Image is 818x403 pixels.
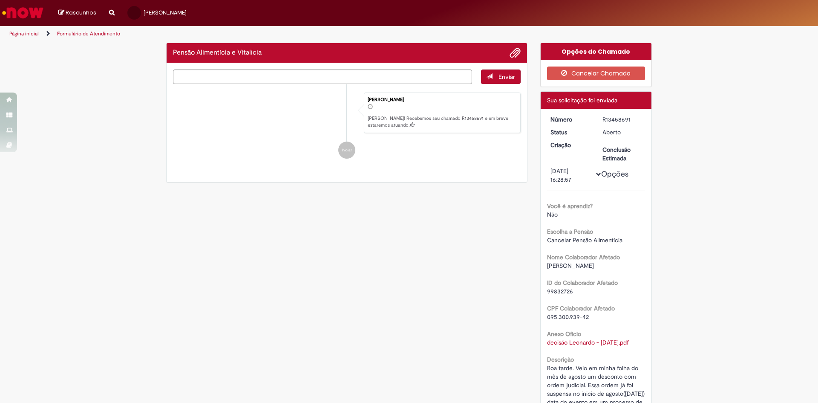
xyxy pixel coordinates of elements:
div: Opções do Chamado [541,43,652,60]
span: [PERSON_NAME] [144,9,187,16]
a: Formulário de Atendimento [57,30,120,37]
b: ID do Colaborador Afetado [547,279,618,287]
button: Cancelar Chamado [547,67,645,80]
div: [DATE] 16:28:57 [550,167,590,184]
a: Rascunhos [58,9,96,17]
b: Escolha a Pensão [547,228,593,235]
span: Enviar [498,73,515,81]
div: [PERSON_NAME] [368,97,516,102]
span: Cancelar Pensão Alimentícia [547,236,622,244]
div: Aberto [602,128,642,136]
dt: Criação [544,141,596,149]
dt: Conclusão Estimada [596,145,648,162]
span: 99832726 [547,287,573,295]
ul: Trilhas de página [6,26,539,42]
dt: Número [544,115,596,124]
button: Enviar [481,70,521,84]
b: Você é aprendiz? [547,202,593,210]
span: Rascunhos [66,9,96,17]
a: Download de decisão Leonardo - 28.08.2025.pdf [547,339,629,346]
span: Sua solicitação foi enviada [547,96,617,104]
span: Não [547,211,558,218]
div: R13458691 [602,115,642,124]
a: Página inicial [9,30,39,37]
b: Nome Colaborador Afetado [547,253,620,261]
span: 095.300.939-42 [547,313,589,321]
li: Leonardo Felipe Lopes [173,93,521,133]
span: [PERSON_NAME] [547,262,594,270]
h2: Pensão Alimentícia e Vitalícia Histórico de tíquete [173,49,262,57]
dt: Status [544,128,596,136]
p: [PERSON_NAME]! Recebemos seu chamado R13458691 e em breve estaremos atuando. [368,115,516,128]
img: ServiceNow [1,4,45,21]
ul: Histórico de tíquete [173,84,521,168]
b: CPF Colaborador Afetado [547,304,615,312]
b: Anexo Ofício [547,330,581,338]
b: Descrição [547,356,574,363]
